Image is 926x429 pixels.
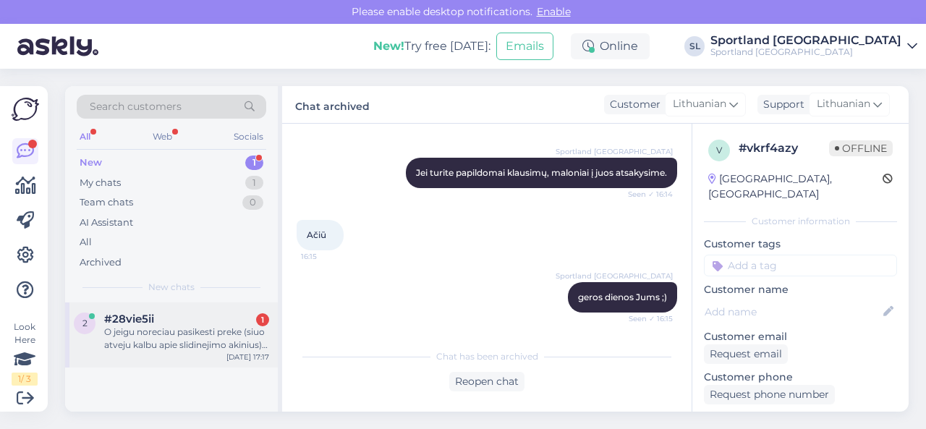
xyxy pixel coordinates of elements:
[704,237,897,252] p: Customer tags
[80,255,122,270] div: Archived
[829,140,893,156] span: Offline
[496,33,553,60] button: Emails
[80,216,133,230] div: AI Assistant
[704,329,897,344] p: Customer email
[12,98,39,121] img: Askly Logo
[619,313,673,324] span: Seen ✓ 16:15
[436,350,538,363] span: Chat has been archived
[817,96,870,112] span: Lithuanian
[449,372,524,391] div: Reopen chat
[80,195,133,210] div: Team chats
[231,127,266,146] div: Socials
[684,36,705,56] div: SL
[704,344,788,364] div: Request email
[704,385,835,404] div: Request phone number
[532,5,575,18] span: Enable
[242,195,263,210] div: 0
[90,99,182,114] span: Search customers
[757,97,804,112] div: Support
[704,370,897,385] p: Customer phone
[104,313,154,326] span: #28vie5ii
[604,97,660,112] div: Customer
[556,146,673,157] span: Sportland [GEOGRAPHIC_DATA]
[226,352,269,362] div: [DATE] 17:17
[245,156,263,170] div: 1
[673,96,726,112] span: Lithuanian
[705,304,880,320] input: Add name
[82,318,88,328] span: 2
[12,373,38,386] div: 1 / 3
[301,251,355,262] span: 16:15
[739,140,829,157] div: # vkrf4azy
[80,176,121,190] div: My chats
[716,145,722,156] span: v
[256,313,269,326] div: 1
[710,35,917,58] a: Sportland [GEOGRAPHIC_DATA]Sportland [GEOGRAPHIC_DATA]
[578,292,667,302] span: geros dienos Jums ;)
[150,127,175,146] div: Web
[710,46,901,58] div: Sportland [GEOGRAPHIC_DATA]
[104,326,269,352] div: O jeigu noreciau pasikesti preke (siuo atveju kalbu apie slidinejimo akinius) i kitus , kainuojan...
[619,189,673,200] span: Seen ✓ 16:14
[12,320,38,386] div: Look Here
[556,271,673,281] span: Sportland [GEOGRAPHIC_DATA]
[80,156,102,170] div: New
[148,281,195,294] span: New chats
[245,176,263,190] div: 1
[704,255,897,276] input: Add a tag
[571,33,650,59] div: Online
[416,167,667,178] span: Jei turite papildomai klausimų, maloniai į juos atsakysime.
[77,127,93,146] div: All
[704,282,897,297] p: Customer name
[307,229,326,240] span: Ačiū
[710,35,901,46] div: Sportland [GEOGRAPHIC_DATA]
[295,95,370,114] label: Chat archived
[373,38,490,55] div: Try free [DATE]:
[708,171,883,202] div: [GEOGRAPHIC_DATA], [GEOGRAPHIC_DATA]
[80,235,92,250] div: All
[373,39,404,53] b: New!
[704,410,897,425] p: Visited pages
[704,215,897,228] div: Customer information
